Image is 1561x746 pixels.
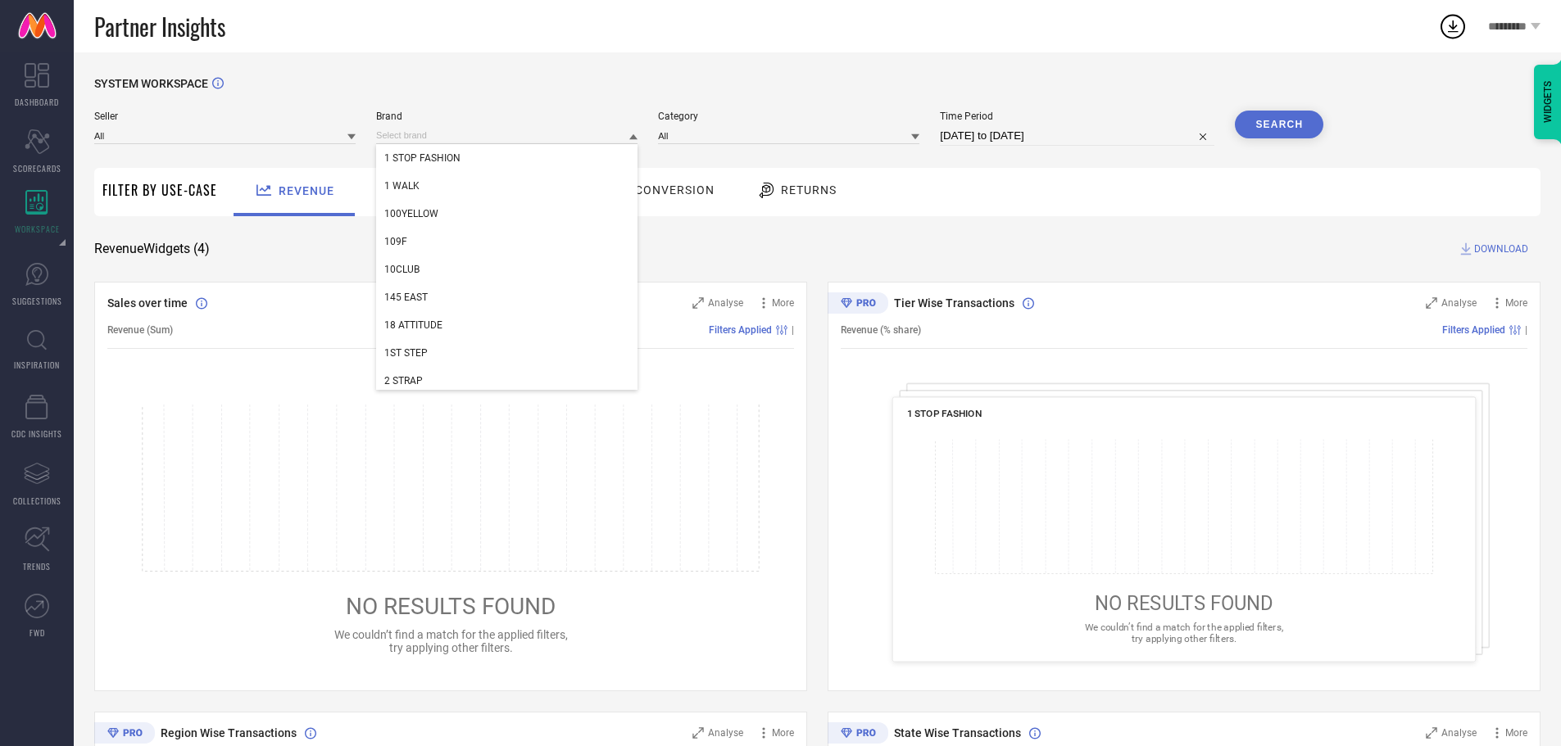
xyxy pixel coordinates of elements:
[1438,11,1468,41] div: Open download list
[384,152,461,164] span: 1 STOP FASHION
[384,264,420,275] span: 10CLUB
[376,339,638,367] div: 1ST STEP
[792,324,794,336] span: |
[94,10,225,43] span: Partner Insights
[376,111,638,122] span: Brand
[940,126,1214,146] input: Select time period
[1441,727,1477,739] span: Analyse
[692,727,704,739] svg: Zoom
[107,296,188,310] span: Sales over time
[376,127,638,144] input: Select brand
[635,183,715,197] span: Conversion
[29,626,45,639] span: FWD
[894,296,1014,310] span: Tier Wise Transactions
[708,297,743,309] span: Analyse
[107,324,173,336] span: Revenue (Sum)
[376,311,638,339] div: 18 ATTITUDE
[161,726,297,739] span: Region Wise Transactions
[894,726,1021,739] span: State Wise Transactions
[828,292,888,317] div: Premium
[14,359,60,371] span: INSPIRATION
[384,347,428,359] span: 1ST STEP
[384,236,407,247] span: 109F
[841,324,921,336] span: Revenue (% share)
[384,375,423,387] span: 2 STRAP
[1426,297,1437,309] svg: Zoom
[15,96,59,108] span: DASHBOARD
[376,255,638,283] div: 10CLUB
[1505,727,1527,739] span: More
[1441,297,1477,309] span: Analyse
[376,367,638,395] div: 2 STRAP
[1235,111,1323,138] button: Search
[346,593,556,620] span: NO RESULTS FOUND
[708,727,743,739] span: Analyse
[658,111,919,122] span: Category
[772,297,794,309] span: More
[13,495,61,507] span: COLLECTIONS
[709,324,772,336] span: Filters Applied
[772,727,794,739] span: More
[94,111,356,122] span: Seller
[376,172,638,200] div: 1 WALK
[334,628,568,654] span: We couldn’t find a match for the applied filters, try applying other filters.
[692,297,704,309] svg: Zoom
[781,183,837,197] span: Returns
[376,228,638,255] div: 109F
[1085,622,1283,644] span: We couldn’t find a match for the applied filters, try applying other filters.
[11,427,62,440] span: CDC INSIGHTS
[279,184,334,197] span: Revenue
[1426,727,1437,739] svg: Zoom
[1095,592,1273,615] span: NO RESULTS FOUND
[94,77,208,90] span: SYSTEM WORKSPACE
[1442,324,1505,336] span: Filters Applied
[23,560,51,572] span: TRENDS
[384,292,428,303] span: 145 EAST
[13,162,61,174] span: SCORECARDS
[940,111,1214,122] span: Time Period
[384,319,442,331] span: 18 ATTITUDE
[94,241,210,257] span: Revenue Widgets ( 4 )
[1525,324,1527,336] span: |
[907,408,982,419] span: 1 STOP FASHION
[102,180,217,200] span: Filter By Use-Case
[384,208,438,219] span: 100YELLOW
[376,200,638,228] div: 100YELLOW
[12,295,62,307] span: SUGGESTIONS
[1505,297,1527,309] span: More
[376,283,638,311] div: 145 EAST
[15,223,60,235] span: WORKSPACE
[376,144,638,172] div: 1 STOP FASHION
[1474,241,1528,257] span: DOWNLOAD
[384,180,420,192] span: 1 WALK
